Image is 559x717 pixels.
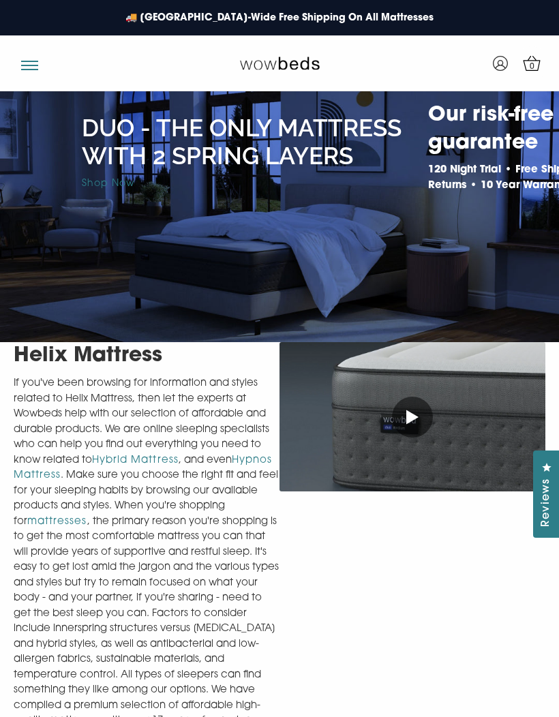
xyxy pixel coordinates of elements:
a: mattresses [27,517,87,527]
span: Reviews [538,478,556,527]
h2: Duo - the only mattress with 2 spring layers [82,114,421,170]
h1: Helix Mattress [14,342,279,371]
span: 0 [526,60,539,74]
a: Hybrid Mattress [92,455,179,466]
a: 0 [515,46,549,80]
a: 🚚 [GEOGRAPHIC_DATA]-Wide Free Shipping On All Mattresses [119,4,440,32]
img: Wow Beds Logo [240,56,320,70]
a: Shop Now [82,179,135,189]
